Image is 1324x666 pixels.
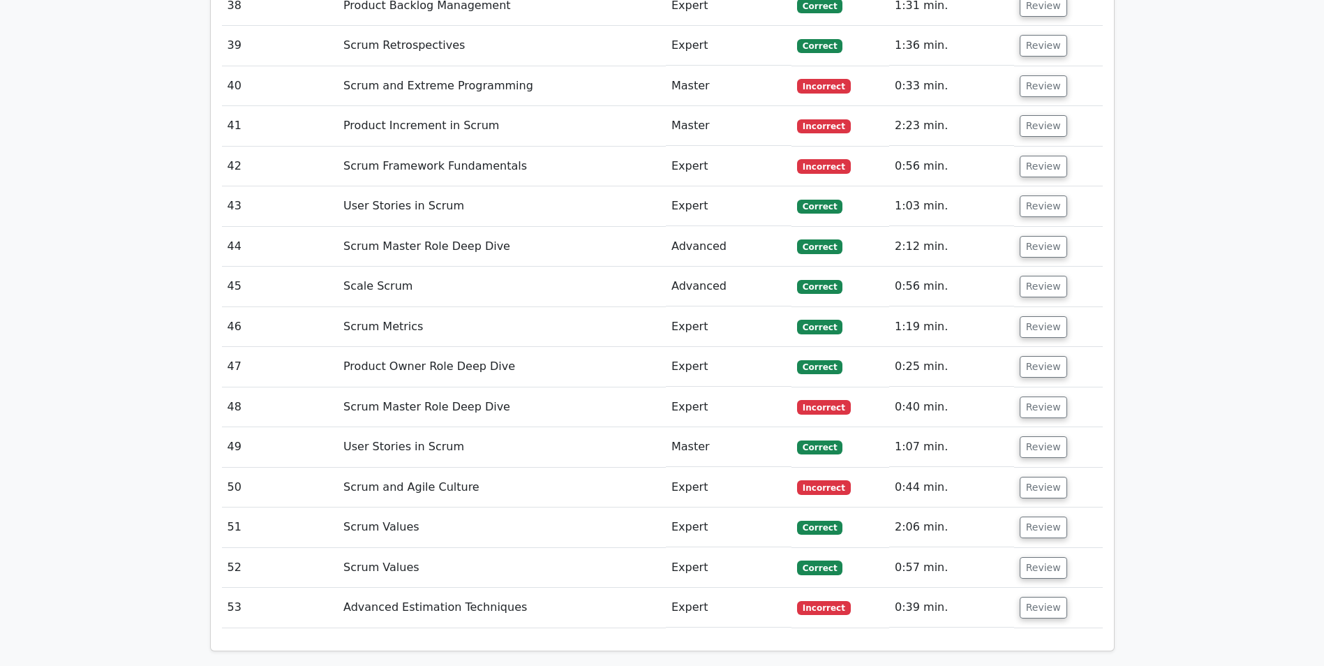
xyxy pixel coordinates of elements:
td: 0:57 min. [889,548,1014,588]
span: Correct [797,280,842,294]
td: Expert [666,508,791,547]
td: Master [666,427,791,467]
td: Product Increment in Scrum [338,106,666,146]
td: 49 [222,427,339,467]
td: Expert [666,307,791,347]
td: Advanced [666,267,791,306]
button: Review [1020,597,1067,619]
td: 0:56 min. [889,147,1014,186]
button: Review [1020,316,1067,338]
button: Review [1020,397,1067,418]
td: 51 [222,508,339,547]
td: 48 [222,387,339,427]
span: Incorrect [797,400,851,414]
td: 1:03 min. [889,186,1014,226]
td: 2:12 min. [889,227,1014,267]
span: Incorrect [797,119,851,133]
td: Expert [666,588,791,628]
td: Scrum Master Role Deep Dive [338,387,666,427]
td: Scrum Framework Fundamentals [338,147,666,186]
td: 52 [222,548,339,588]
td: User Stories in Scrum [338,427,666,467]
td: Expert [666,468,791,508]
span: Correct [797,200,842,214]
td: 47 [222,347,339,387]
button: Review [1020,517,1067,538]
span: Correct [797,39,842,53]
td: 42 [222,147,339,186]
td: Scrum Metrics [338,307,666,347]
td: 2:23 min. [889,106,1014,146]
button: Review [1020,356,1067,378]
td: Scrum Values [338,548,666,588]
td: Scrum and Extreme Programming [338,66,666,106]
button: Review [1020,276,1067,297]
td: 0:39 min. [889,588,1014,628]
td: Master [666,66,791,106]
button: Review [1020,436,1067,458]
span: Correct [797,521,842,535]
td: User Stories in Scrum [338,186,666,226]
td: Scrum and Agile Culture [338,468,666,508]
td: Scale Scrum [338,267,666,306]
td: 1:07 min. [889,427,1014,467]
button: Review [1020,195,1067,217]
td: Advanced Estimation Techniques [338,588,666,628]
span: Correct [797,441,842,454]
button: Review [1020,557,1067,579]
td: 2:06 min. [889,508,1014,547]
td: 0:56 min. [889,267,1014,306]
td: Expert [666,26,791,66]
button: Review [1020,115,1067,137]
td: Scrum Retrospectives [338,26,666,66]
td: 46 [222,307,339,347]
td: Expert [666,548,791,588]
span: Correct [797,320,842,334]
button: Review [1020,35,1067,57]
span: Correct [797,561,842,575]
td: 0:25 min. [889,347,1014,387]
td: Advanced [666,227,791,267]
td: Scrum Master Role Deep Dive [338,227,666,267]
td: 43 [222,186,339,226]
td: 53 [222,588,339,628]
td: 0:40 min. [889,387,1014,427]
span: Correct [797,239,842,253]
td: Expert [666,147,791,186]
td: Expert [666,347,791,387]
td: 45 [222,267,339,306]
td: 40 [222,66,339,106]
td: Master [666,106,791,146]
td: 1:19 min. [889,307,1014,347]
span: Incorrect [797,79,851,93]
td: Expert [666,387,791,427]
button: Review [1020,75,1067,97]
td: 44 [222,227,339,267]
td: 50 [222,468,339,508]
span: Correct [797,360,842,374]
span: Incorrect [797,601,851,615]
button: Review [1020,236,1067,258]
td: 41 [222,106,339,146]
td: 0:44 min. [889,468,1014,508]
span: Incorrect [797,159,851,173]
td: 39 [222,26,339,66]
button: Review [1020,156,1067,177]
td: 1:36 min. [889,26,1014,66]
td: Scrum Values [338,508,666,547]
td: 0:33 min. [889,66,1014,106]
td: Expert [666,186,791,226]
td: Product Owner Role Deep Dive [338,347,666,387]
button: Review [1020,477,1067,498]
span: Incorrect [797,480,851,494]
